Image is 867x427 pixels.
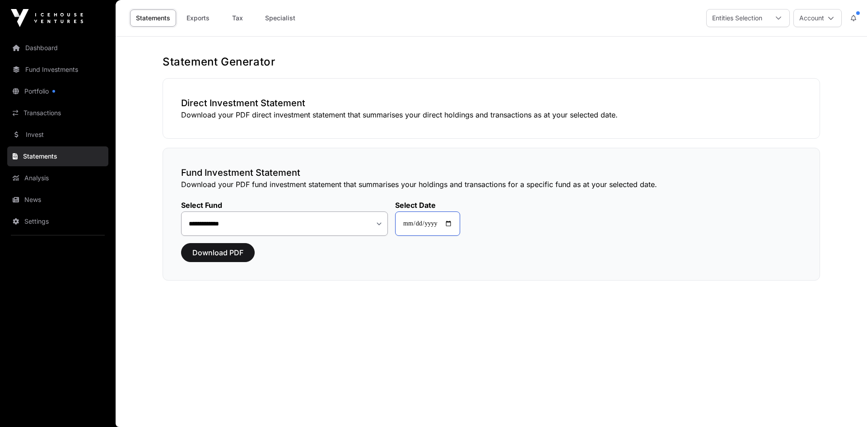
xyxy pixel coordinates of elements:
[7,168,108,188] a: Analysis
[7,60,108,80] a: Fund Investments
[793,9,842,27] button: Account
[181,166,802,179] h3: Fund Investment Statement
[7,38,108,58] a: Dashboard
[181,201,388,210] label: Select Fund
[163,55,820,69] h1: Statement Generator
[181,179,802,190] p: Download your PDF fund investment statement that summarises your holdings and transactions for a ...
[181,243,255,262] button: Download PDF
[707,9,768,27] div: Entities Selection
[395,201,460,210] label: Select Date
[7,146,108,166] a: Statements
[192,247,243,258] span: Download PDF
[11,9,83,27] img: Icehouse Ventures Logo
[130,9,176,27] a: Statements
[7,211,108,231] a: Settings
[219,9,256,27] a: Tax
[7,190,108,210] a: News
[181,252,255,261] a: Download PDF
[259,9,301,27] a: Specialist
[7,81,108,101] a: Portfolio
[181,97,802,109] h3: Direct Investment Statement
[181,109,802,120] p: Download your PDF direct investment statement that summarises your direct holdings and transactio...
[180,9,216,27] a: Exports
[7,125,108,145] a: Invest
[7,103,108,123] a: Transactions
[822,384,867,427] iframe: Chat Widget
